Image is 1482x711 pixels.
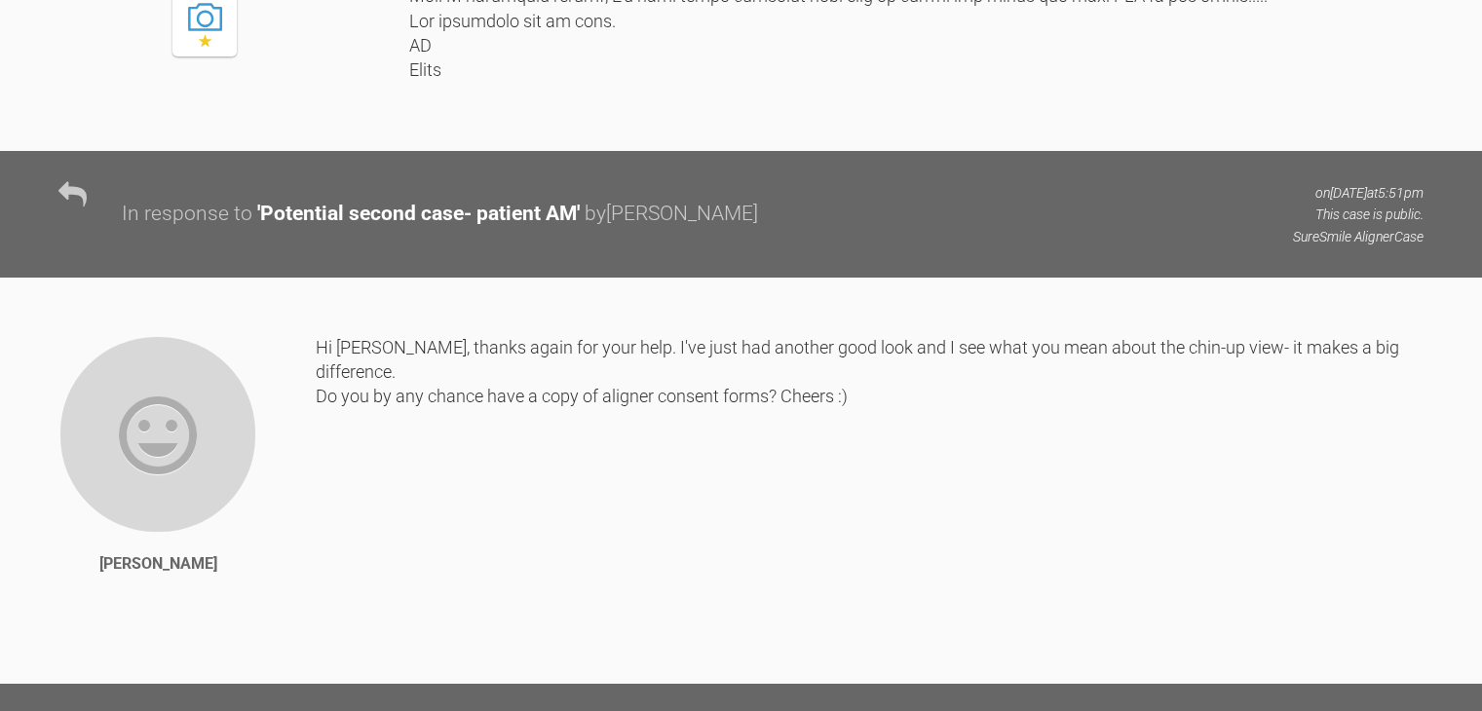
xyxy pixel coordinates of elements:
div: [PERSON_NAME] [99,551,217,577]
div: Hi [PERSON_NAME], thanks again for your help. I've just had another good look and I see what you ... [316,335,1424,655]
p: SureSmile Aligner Case [1293,226,1424,247]
div: ' Potential second case- patient AM ' [257,198,580,231]
p: on [DATE] at 5:51pm [1293,182,1424,204]
p: This case is public. [1293,204,1424,225]
img: Chris Pritchard [58,335,257,534]
div: In response to [122,198,252,231]
div: by [PERSON_NAME] [585,198,758,231]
